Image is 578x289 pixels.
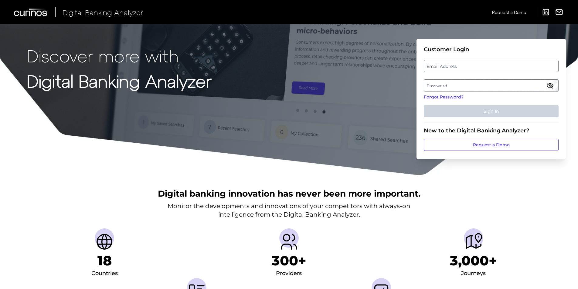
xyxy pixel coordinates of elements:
[95,232,114,251] img: Countries
[279,232,299,251] img: Providers
[450,253,497,269] h1: 3,000+
[424,46,559,53] div: Customer Login
[464,232,483,251] img: Journeys
[424,127,559,134] div: New to the Digital Banking Analyzer?
[63,8,143,17] span: Digital Banking Analyzer
[424,94,559,100] a: Forgot Password?
[461,269,486,278] div: Journeys
[424,80,558,91] label: Password
[27,46,212,65] p: Discover more with
[91,269,118,278] div: Countries
[14,8,48,16] img: Curinos
[492,10,526,15] span: Request a Demo
[424,139,559,151] a: Request a Demo
[158,188,420,199] h2: Digital banking innovation has never been more important.
[492,7,526,17] a: Request a Demo
[424,61,558,71] label: Email Address
[272,253,306,269] h1: 300+
[168,202,410,219] p: Monitor the developments and innovations of your competitors with always-on intelligence from the...
[97,253,112,269] h1: 18
[276,269,302,278] div: Providers
[424,105,559,117] button: Sign In
[27,71,212,91] strong: Digital Banking Analyzer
